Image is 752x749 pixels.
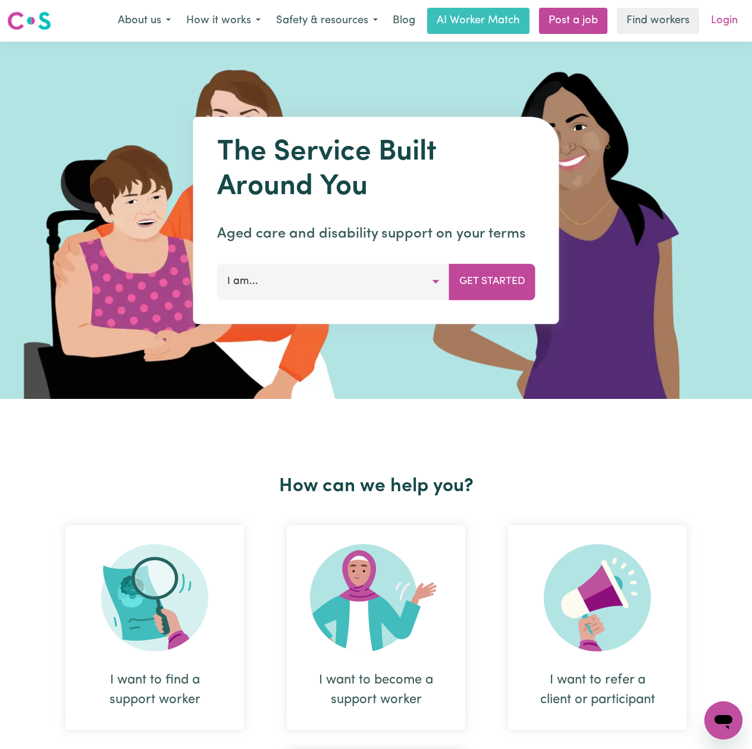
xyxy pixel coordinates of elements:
[539,8,607,34] a: Post a job
[94,670,215,710] div: I want to find a support worker
[386,8,422,34] a: Blog
[287,525,465,730] div: I want to become a support worker
[7,10,51,32] img: Careseekers logo
[704,701,742,739] iframe: Button to launch messaging window
[508,525,687,730] div: I want to refer a client or participant
[449,264,535,299] button: Get Started
[617,8,699,34] a: Find workers
[217,223,535,245] p: Aged care and disability support on your terms
[65,525,244,730] div: I want to find a support worker
[704,8,745,34] a: Login
[315,670,437,710] div: I want to become a support worker
[544,544,651,651] img: Refer
[110,8,178,33] button: About us
[310,544,442,651] img: Become Worker
[217,264,450,299] button: I am...
[427,8,529,34] a: AI Worker Match
[178,8,268,33] button: How it works
[101,544,208,651] img: Search
[7,7,51,35] a: Careseekers logo
[268,8,386,33] button: Safety & resources
[537,670,658,710] div: I want to refer a client or participant
[217,136,535,204] h1: The Service Built Around You
[44,475,708,498] h2: How can we help you?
